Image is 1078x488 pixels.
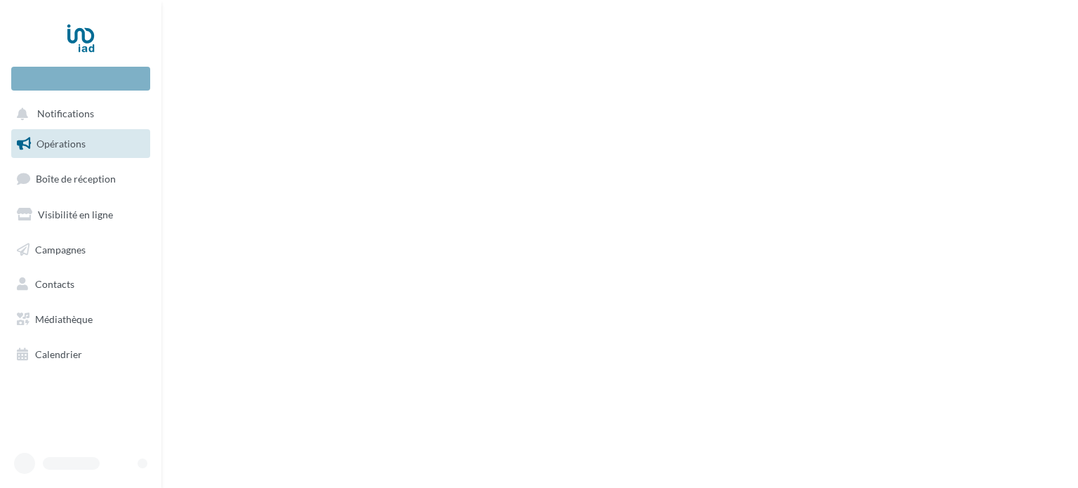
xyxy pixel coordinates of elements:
span: Boîte de réception [36,173,116,185]
span: Visibilité en ligne [38,209,113,220]
span: Calendrier [35,348,82,360]
span: Médiathèque [35,313,93,325]
a: Boîte de réception [8,164,153,194]
span: Notifications [37,108,94,120]
a: Campagnes [8,235,153,265]
a: Contacts [8,270,153,299]
a: Opérations [8,129,153,159]
a: Calendrier [8,340,153,369]
span: Campagnes [35,243,86,255]
a: Visibilité en ligne [8,200,153,230]
a: Médiathèque [8,305,153,334]
div: Nouvelle campagne [11,67,150,91]
span: Contacts [35,278,74,290]
span: Opérations [36,138,86,150]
